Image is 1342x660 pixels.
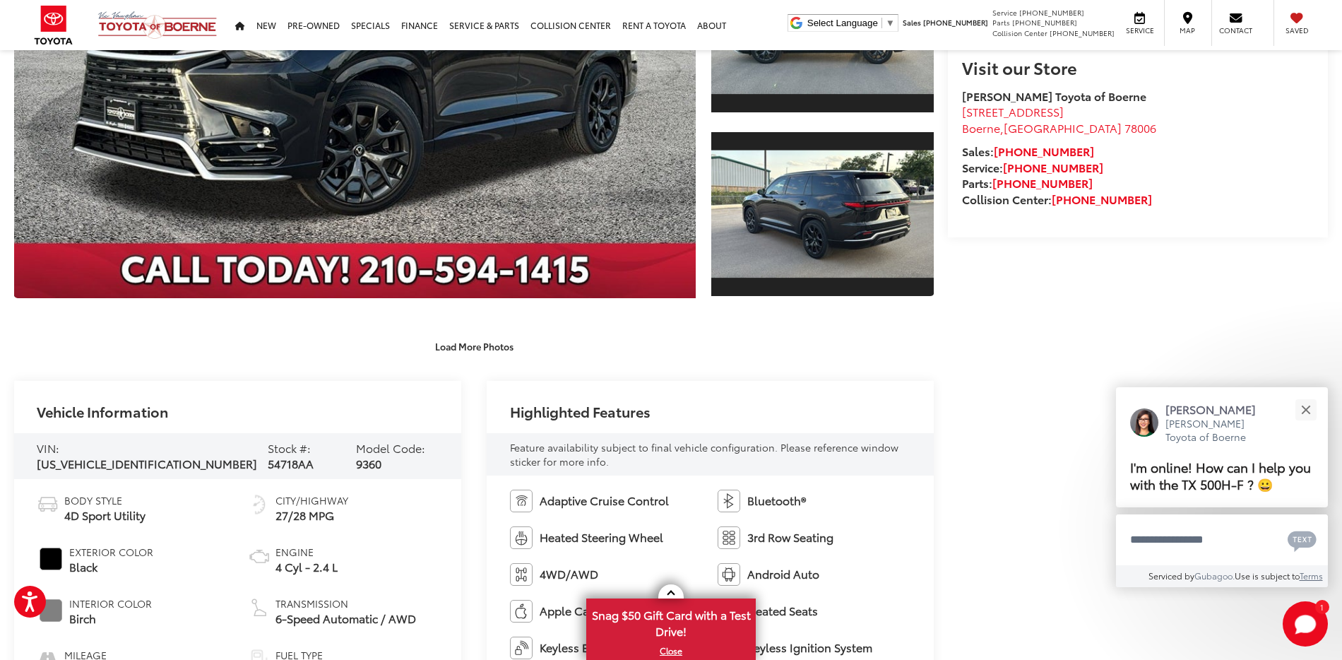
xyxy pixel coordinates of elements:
span: [PHONE_NUMBER] [1050,28,1115,38]
span: 3rd Row Seating [747,529,833,546]
span: [US_VEHICLE_IDENTIFICATION_NUMBER] [37,455,257,471]
button: Toggle Chat Window [1283,601,1328,647]
div: Close[PERSON_NAME][PERSON_NAME] Toyota of BoerneI'm online! How can I help you with the TX 500H-F... [1116,387,1328,587]
a: Gubagoo. [1194,570,1235,582]
img: Adaptive Cruise Control [510,490,533,512]
span: 4WD/AWD [540,566,598,582]
span: [PHONE_NUMBER] [1012,17,1077,28]
a: [PHONE_NUMBER] [994,143,1094,159]
span: Apple CarPlay [540,603,615,619]
img: Bluetooth® [718,490,740,512]
span: I'm online! How can I help you with the TX 500H-F ? 😀 [1130,457,1311,493]
span: Snag $50 Gift Card with a Test Drive! [588,600,754,643]
span: City/Highway [275,493,348,507]
h2: Visit our Store [962,58,1314,76]
span: Sales [903,17,921,28]
a: [PHONE_NUMBER] [1003,159,1103,175]
svg: Start Chat [1283,601,1328,647]
span: Black [69,559,153,575]
textarea: Type your message [1116,514,1328,565]
h2: Vehicle Information [37,403,168,419]
span: ​ [881,18,882,28]
span: Exterior Color [69,545,153,559]
a: Terms [1300,570,1323,582]
a: [PHONE_NUMBER] [1052,191,1152,207]
span: Collision Center [992,28,1047,38]
span: , [962,119,1156,136]
span: #000000 [40,548,62,570]
strong: Sales: [962,143,1094,159]
strong: Collision Center: [962,191,1152,207]
span: Bluetooth® [747,493,806,509]
span: Heated Seats [747,603,818,619]
span: VIN: [37,440,59,456]
svg: Text [1288,529,1317,552]
span: Keyless Ignition System [747,640,872,656]
span: 4D Sport Utility [64,507,146,524]
strong: Parts: [962,175,1093,191]
span: Stock #: [268,440,311,456]
img: Vic Vaughan Toyota of Boerne [97,11,218,40]
span: 9360 [356,455,381,471]
span: Service [1124,25,1156,35]
p: [PERSON_NAME] [1165,401,1270,417]
span: Interior Color [69,596,152,611]
img: Keyless Entry [510,637,533,659]
span: Adaptive Cruise Control [540,493,669,509]
span: 54718AA [268,455,314,471]
span: Map [1172,25,1203,35]
span: Android Auto [747,566,819,582]
button: Chat with SMS [1283,524,1321,555]
span: 4 Cyl - 2.4 L [275,559,338,575]
span: Service [992,7,1017,18]
span: 78006 [1124,119,1156,136]
span: [GEOGRAPHIC_DATA] [1004,119,1122,136]
span: [PHONE_NUMBER] [1019,7,1084,18]
a: [STREET_ADDRESS] Boerne,[GEOGRAPHIC_DATA] 78006 [962,103,1156,136]
a: Expand Photo 2 [711,131,934,297]
span: Saved [1281,25,1312,35]
span: Use is subject to [1235,570,1300,582]
span: Serviced by [1148,570,1194,582]
img: 4WD/AWD [510,563,533,586]
span: Model Code: [356,440,425,456]
button: Load More Photos [425,334,523,359]
span: 1 [1320,603,1324,610]
span: 6-Speed Automatic / AWD [275,611,416,627]
img: 3rd Row Seating [718,526,740,549]
img: Android Auto [718,563,740,586]
span: 27/28 MPG [275,507,348,524]
p: [PERSON_NAME] Toyota of Boerne [1165,417,1270,444]
strong: [PERSON_NAME] Toyota of Boerne [962,88,1146,104]
span: Birch [69,611,152,627]
img: Apple CarPlay [510,600,533,623]
span: Engine [275,545,338,559]
span: Heated Steering Wheel [540,529,663,546]
a: [PHONE_NUMBER] [992,175,1093,191]
span: Transmission [275,596,416,611]
span: Boerne [962,119,1000,136]
img: 2024 Lexus TX 500h F SPORT Premium [709,151,936,278]
button: Close [1290,394,1321,425]
img: Fuel Economy [248,493,271,516]
span: Contact [1219,25,1252,35]
img: Heated Steering Wheel [510,526,533,549]
span: Keyless Entry [540,640,610,656]
h2: Highlighted Features [510,403,651,419]
span: [STREET_ADDRESS] [962,103,1064,119]
span: Body Style [64,493,146,507]
span: Select Language [807,18,878,28]
span: #808080 [40,599,62,622]
strong: Service: [962,159,1103,175]
span: ▼ [886,18,895,28]
a: Select Language​ [807,18,895,28]
span: Feature availability subject to final vehicle configuration. Please reference window sticker for ... [510,440,898,469]
span: Parts [992,17,1010,28]
span: [PHONE_NUMBER] [923,17,988,28]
